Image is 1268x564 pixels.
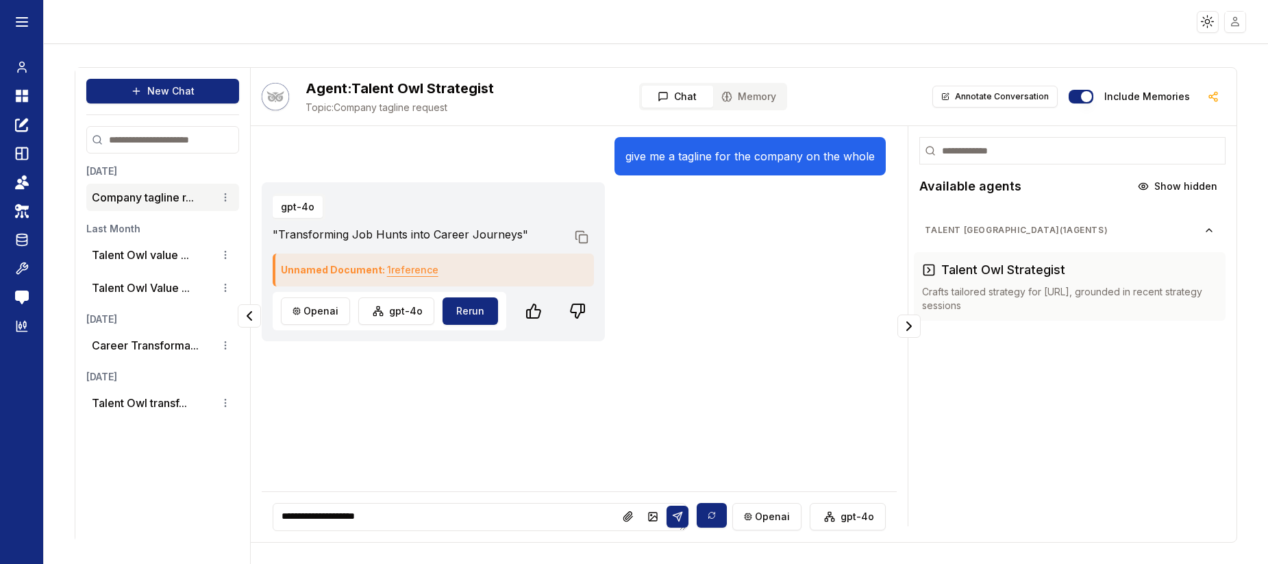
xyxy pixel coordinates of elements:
img: placeholder-user.jpg [1226,12,1245,32]
button: Sync model selection with the edit page [697,503,727,528]
img: Bot [262,83,289,110]
h3: [DATE] [86,164,239,178]
button: Career Transforma... [92,337,199,354]
label: Include memories in the messages below [1104,92,1190,101]
button: openai [281,297,350,325]
button: Annotate Conversation [932,86,1058,108]
h3: Talent Owl Strategist [941,260,1065,280]
button: Conversation options [217,247,234,263]
button: Collapse panel [238,304,261,328]
button: 1reference [387,259,438,281]
button: gpt-4o [810,503,886,530]
img: feedback [15,291,29,304]
span: Company tagline request [306,101,494,114]
button: Conversation options [217,337,234,354]
button: Talent [GEOGRAPHIC_DATA](1agents) [914,219,1226,241]
button: Conversation options [217,280,234,296]
span: openai [755,510,790,524]
span: Talent [GEOGRAPHIC_DATA] ( 1 agents) [925,225,1204,236]
h3: Last Month [86,222,239,236]
p: Crafts tailored strategy for [URL], grounded in recent strategy sessions [922,285,1217,312]
button: Show hidden [1130,175,1226,197]
span: Memory [738,90,776,103]
button: Talent Owl value ... [92,247,189,263]
button: Talent Owl transf... [92,395,187,411]
button: Talent Owl Value ... [92,280,190,296]
button: New Chat [86,79,239,103]
span: gpt-4o [841,510,874,524]
button: gpt-4o [273,196,323,218]
button: openai [732,503,801,530]
span: gpt-4o [389,304,423,318]
h3: [DATE] [86,312,239,326]
button: gpt-4o [358,297,434,325]
button: Conversation options [217,395,234,411]
p: give me a tagline for the company on the whole [625,148,875,164]
button: Talk with Hootie [262,83,289,110]
h4: Unnamed Document : [281,259,438,281]
button: Conversation options [217,189,234,206]
button: Company tagline r... [92,189,194,206]
h2: Available agents [919,177,1021,196]
span: openai [303,304,338,318]
span: Chat [674,90,697,103]
h3: [DATE] [86,370,239,384]
span: Show hidden [1154,180,1217,193]
p: "Transforming Job Hunts into Career Journeys" [273,226,567,243]
button: Collapse panel [897,315,921,338]
button: Rerun [443,297,498,325]
button: Include memories in the messages below [1069,90,1093,103]
h2: Talent Owl Strategist [306,79,494,98]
